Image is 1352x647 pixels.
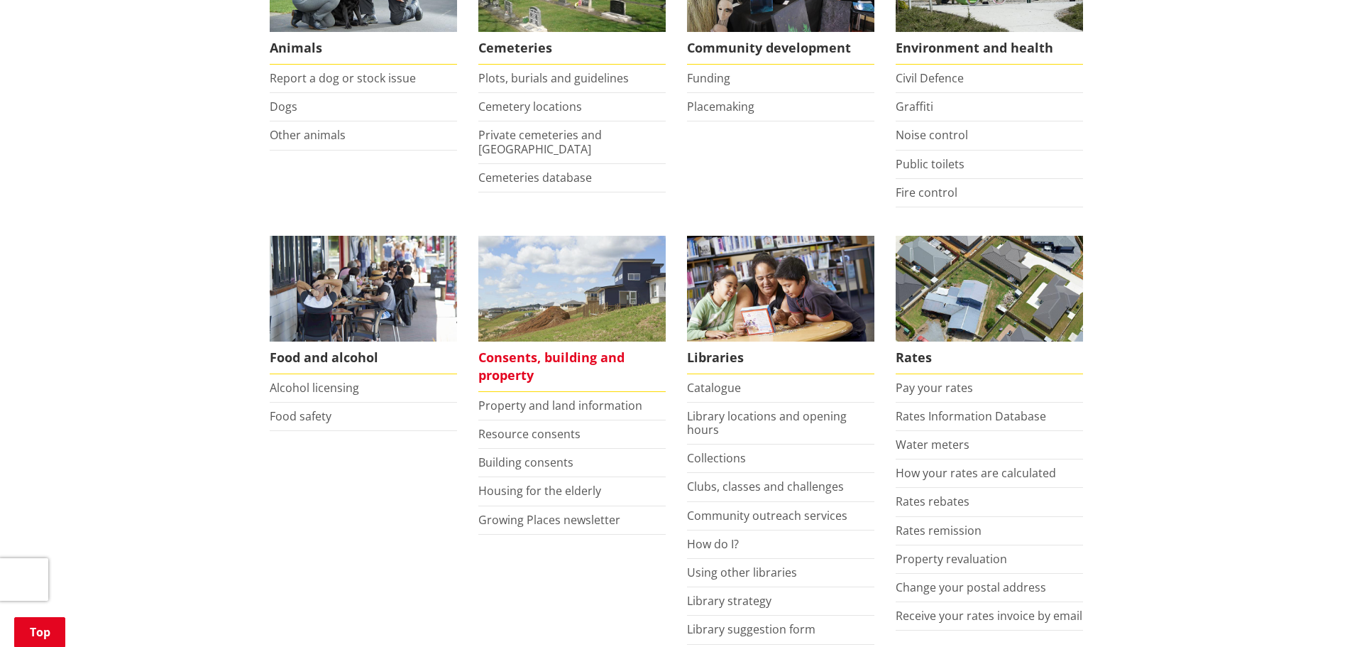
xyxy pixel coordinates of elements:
a: Using other libraries [687,565,797,580]
a: Property revaluation [896,551,1007,567]
a: Rates Information Database [896,408,1046,424]
a: Community outreach services [687,508,847,523]
a: Library suggestion form [687,621,815,637]
a: Other animals [270,127,346,143]
a: Library strategy [687,593,771,609]
a: Cemetery locations [478,99,582,114]
a: Civil Defence [896,70,964,86]
a: Food safety [270,408,331,424]
span: Food and alcohol [270,342,457,374]
span: Environment and health [896,32,1083,65]
a: Food and Alcohol in the Waikato Food and alcohol [270,236,457,374]
a: Clubs, classes and challenges [687,479,844,494]
a: Receive your rates invoice by email [896,608,1082,624]
span: Community development [687,32,874,65]
a: Building consents [478,455,573,470]
img: Land and property thumbnail [478,236,666,342]
a: Pay your rates [896,380,973,396]
a: How your rates are calculated [896,465,1056,481]
span: Cemeteries [478,32,666,65]
a: How do I? [687,536,739,552]
a: Public toilets [896,156,964,172]
a: Rates rebates [896,494,969,509]
a: Top [14,617,65,647]
a: Private cemeteries and [GEOGRAPHIC_DATA] [478,127,602,156]
a: Plots, burials and guidelines [478,70,629,86]
a: Change your postal address [896,580,1046,595]
a: Fire control [896,185,957,200]
a: Rates remission [896,523,982,538]
a: Alcohol licensing [270,380,359,396]
img: Food and Alcohol in the Waikato [270,236,457,342]
a: Funding [687,70,730,86]
span: Consents, building and property [478,342,666,392]
img: Rates-thumbnail [896,236,1083,342]
a: Report a dog or stock issue [270,70,416,86]
iframe: Messenger Launcher [1287,587,1338,638]
a: Growing Places newsletter [478,512,620,528]
a: Resource consents [478,426,581,442]
a: Catalogue [687,380,741,396]
span: Libraries [687,342,874,374]
span: Animals [270,32,457,65]
a: Noise control [896,127,968,143]
a: New Pokeno housing development Consents, building and property [478,236,666,392]
a: Dogs [270,99,297,114]
a: Property and land information [478,398,642,413]
a: Collections [687,450,746,466]
a: Library locations and opening hours [687,408,847,437]
a: Graffiti [896,99,933,114]
a: Water meters [896,437,969,452]
img: Waikato District Council libraries [687,236,874,342]
a: Housing for the elderly [478,483,601,499]
a: Pay your rates online Rates [896,236,1083,374]
a: Placemaking [687,99,754,114]
a: Cemeteries database [478,170,592,185]
a: Library membership is free to everyone who lives in the Waikato district. Libraries [687,236,874,374]
span: Rates [896,342,1083,374]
